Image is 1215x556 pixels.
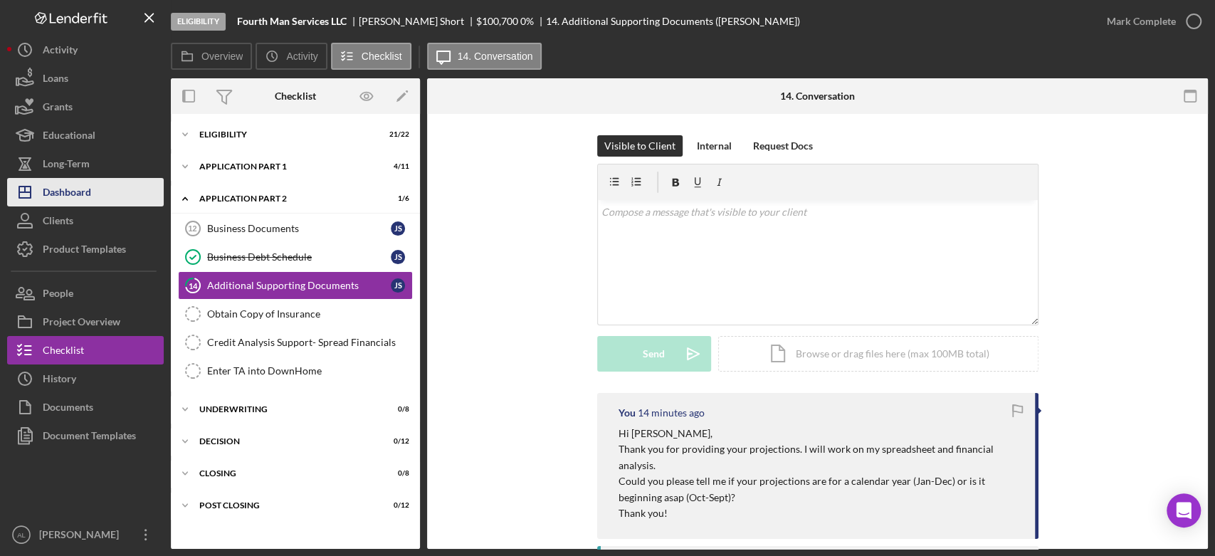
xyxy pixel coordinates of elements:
[43,178,91,210] div: Dashboard
[619,426,1021,441] p: Hi [PERSON_NAME],
[780,90,855,102] div: 14. Conversation
[36,520,128,552] div: [PERSON_NAME]
[178,357,413,385] a: Enter TA into DownHome
[391,250,405,264] div: J S
[43,364,76,397] div: History
[362,51,402,62] label: Checklist
[1167,493,1201,528] div: Open Intercom Messenger
[178,328,413,357] a: Credit Analysis Support- Spread Financials
[256,43,327,70] button: Activity
[199,162,374,171] div: Application Part 1
[43,64,68,96] div: Loans
[201,51,243,62] label: Overview
[43,308,120,340] div: Project Overview
[171,13,226,31] div: Eligibility
[619,473,1021,505] p: Could you please tell me if your projections are for a calendar year (Jan-Dec) or is it beginning...
[7,421,164,450] button: Document Templates
[458,51,533,62] label: 14. Conversation
[331,43,411,70] button: Checklist
[188,224,196,233] tspan: 12
[1107,7,1176,36] div: Mark Complete
[43,279,73,311] div: People
[207,251,391,263] div: Business Debt Schedule
[7,93,164,121] button: Grants
[384,437,409,446] div: 0 / 12
[7,364,164,393] button: History
[7,178,164,206] button: Dashboard
[199,501,374,510] div: Post Closing
[17,531,26,539] text: AL
[43,336,84,368] div: Checklist
[178,271,413,300] a: 14Additional Supporting DocumentsJS
[286,51,317,62] label: Activity
[207,280,391,291] div: Additional Supporting Documents
[476,15,518,27] span: $100,700
[384,194,409,203] div: 1 / 6
[207,337,412,348] div: Credit Analysis Support- Spread Financials
[199,405,374,414] div: Underwriting
[7,150,164,178] button: Long-Term
[43,206,73,238] div: Clients
[171,43,252,70] button: Overview
[7,64,164,93] a: Loans
[546,16,800,27] div: 14. Additional Supporting Documents ([PERSON_NAME])
[43,93,73,125] div: Grants
[391,221,405,236] div: J S
[7,279,164,308] button: People
[520,16,534,27] div: 0 %
[178,300,413,328] a: Obtain Copy of Insurance
[207,223,391,234] div: Business Documents
[43,421,136,453] div: Document Templates
[753,135,813,157] div: Request Docs
[7,520,164,549] button: AL[PERSON_NAME]
[1093,7,1208,36] button: Mark Complete
[189,280,198,290] tspan: 14
[746,135,820,157] button: Request Docs
[7,121,164,150] button: Educational
[207,308,412,320] div: Obtain Copy of Insurance
[43,235,126,267] div: Product Templates
[7,393,164,421] a: Documents
[619,441,1021,473] p: Thank you for providing your projections. I will work on my spreadsheet and financial analysis.
[7,36,164,64] button: Activity
[199,194,374,203] div: Application Part 2
[207,365,412,377] div: Enter TA into DownHome
[178,243,413,271] a: Business Debt ScheduleJS
[199,437,374,446] div: Decision
[619,505,1021,521] p: Thank you!
[604,135,675,157] div: Visible to Client
[7,235,164,263] button: Product Templates
[384,469,409,478] div: 0 / 8
[43,393,93,425] div: Documents
[643,336,665,372] div: Send
[597,336,711,372] button: Send
[43,36,78,68] div: Activity
[43,121,95,153] div: Educational
[597,135,683,157] button: Visible to Client
[178,214,413,243] a: 12Business DocumentsJS
[7,336,164,364] button: Checklist
[690,135,739,157] button: Internal
[384,130,409,139] div: 21 / 22
[638,407,705,419] time: 2025-09-23 17:02
[199,469,374,478] div: Closing
[7,308,164,336] button: Project Overview
[359,16,476,27] div: [PERSON_NAME] Short
[384,405,409,414] div: 0 / 8
[384,501,409,510] div: 0 / 12
[7,206,164,235] button: Clients
[427,43,542,70] button: 14. Conversation
[199,130,374,139] div: Eligibility
[43,150,90,182] div: Long-Term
